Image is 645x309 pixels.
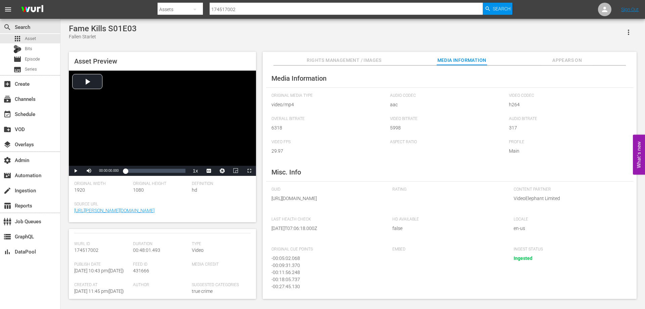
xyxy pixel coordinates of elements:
div: Fame Kills S01E03 [69,24,137,33]
span: Video Bitrate [390,116,506,122]
span: Created At [74,282,130,288]
button: Jump To Time [216,166,229,176]
span: Wurl Id [74,241,130,247]
span: h264 [509,101,625,108]
span: 00:48:01.493 [133,247,160,253]
span: Type [192,241,247,247]
span: Video [192,247,204,253]
button: Playback Rate [189,166,202,176]
span: DataPool [3,248,11,256]
button: Picture-in-Picture [229,166,243,176]
button: Captions [202,166,216,176]
span: GraphQL [3,233,11,241]
span: 1080 [133,187,144,193]
span: 5998 [390,124,506,131]
span: Original Media Type [271,93,387,99]
div: - 00:11:56.248 [271,269,379,276]
span: Schedule [3,110,11,118]
span: Ingest Status [514,247,625,252]
span: Aspect Ratio [390,140,506,145]
span: Channels [3,95,11,103]
span: 00:00:00.000 [99,169,119,172]
span: Asset [13,35,21,43]
span: HD Available [392,217,503,222]
span: Audio Codec [390,93,506,99]
span: Author [133,282,188,288]
span: Rating [392,187,503,192]
div: - 00:27:45.130 [271,283,379,290]
a: [URL][PERSON_NAME][DOMAIN_NAME] [74,208,155,213]
span: hd [192,187,197,193]
span: Original Width [74,181,130,187]
span: Media Credit [192,262,247,267]
span: Main [509,148,625,155]
span: Overall Bitrate [271,116,387,122]
span: 6318 [271,124,387,131]
span: Episode [25,56,40,63]
span: [DATE]T07:06:18.000Z [271,225,382,232]
span: Series [25,66,37,73]
button: Play [69,166,82,176]
div: - 00:09:31.370 [271,262,379,269]
span: Media Information [437,56,487,65]
span: VideoElephant Limited [514,195,625,202]
div: Bits [13,45,21,53]
div: - 00:05:02.068 [271,255,379,262]
span: Embed [392,247,503,252]
span: VOD [3,125,11,133]
span: Admin [3,156,11,164]
span: Suggested Categories [192,282,247,288]
a: Sign Out [621,7,639,12]
span: Video FPS [271,140,387,145]
span: Duration [133,241,188,247]
span: Rights Management / Images [307,56,381,65]
button: Mute [82,166,96,176]
span: Source Url [74,202,247,207]
span: Feed ID [133,262,188,267]
span: aac [390,101,506,108]
span: Episode [13,55,21,63]
span: Job Queues [3,218,11,226]
span: Search [493,3,511,15]
span: 174517002 [74,247,98,253]
span: Profile [509,140,625,145]
img: ans4CAIJ8jUAAAAAAAAAAAAAAAAAAAAAAAAgQb4GAAAAAAAAAAAAAAAAAAAAAAAAJMjXAAAAAAAAAAAAAAAAAAAAAAAAgAT5G... [16,2,48,17]
span: Last Health Check [271,217,382,222]
span: Overlays [3,141,11,149]
span: 317 [509,124,625,131]
button: Fullscreen [243,166,256,176]
span: Video Codec [509,93,625,99]
span: Asset Preview [74,57,117,65]
span: Appears On [542,56,592,65]
span: Create [3,80,11,88]
span: Misc. Info [271,168,301,176]
span: 29.97 [271,148,387,155]
div: - 00:18:05.737 [271,276,379,283]
span: Bits [25,45,32,52]
span: [DATE] 10:43 pm ( [DATE] ) [74,268,124,273]
div: Fallen Starlet [69,33,137,40]
button: Open Feedback Widget [633,134,645,175]
span: [URL][DOMAIN_NAME] [271,195,382,202]
span: Search [3,23,11,31]
span: en-us [514,225,625,232]
span: 431666 [133,268,149,273]
span: Media Information [271,74,327,82]
span: Original Cue Points [271,247,382,252]
span: Ingested [514,256,532,261]
span: Original Height [133,181,188,187]
span: Locale [514,217,625,222]
span: Automation [3,171,11,180]
span: Ingestion [3,187,11,195]
span: true crime [192,288,213,294]
span: [DATE] 11:45 pm ( [DATE] ) [74,288,124,294]
div: Video Player [69,71,256,176]
span: Reports [3,202,11,210]
span: Publish Date [74,262,130,267]
button: Search [483,3,512,15]
span: false [392,225,503,232]
span: Audio Bitrate [509,116,625,122]
span: video/mp4 [271,101,387,108]
span: 1920 [74,187,85,193]
div: Progress Bar [125,169,185,173]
